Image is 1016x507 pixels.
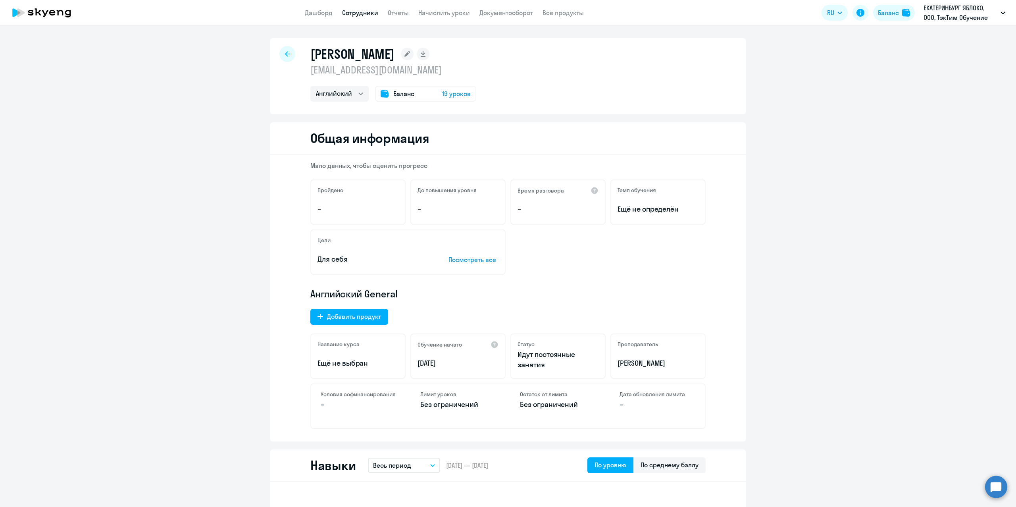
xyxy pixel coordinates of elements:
[518,341,535,348] h5: Статус
[448,255,498,264] p: Посмотреть все
[479,9,533,17] a: Документооборот
[373,461,411,470] p: Весь период
[641,460,698,470] div: По среднему баллу
[310,130,429,146] h2: Общая информация
[310,161,706,170] p: Мало данных, чтобы оценить прогресс
[543,9,584,17] a: Все продукты
[446,461,488,470] span: [DATE] — [DATE]
[418,9,470,17] a: Начислить уроки
[418,358,498,368] p: [DATE]
[618,187,656,194] h5: Темп обучения
[317,187,343,194] h5: Пройдено
[878,8,899,17] div: Баланс
[418,204,498,214] p: –
[518,349,598,370] p: Идут постоянные занятия
[620,391,695,398] h4: Дата обновления лимита
[317,254,424,264] p: Для себя
[310,309,388,325] button: Добавить продукт
[317,237,331,244] h5: Цели
[595,460,626,470] div: По уровню
[520,391,596,398] h4: Остаток от лимита
[442,89,471,98] span: 19 уроков
[618,358,698,368] p: [PERSON_NAME]
[822,5,848,21] button: RU
[518,204,598,214] p: –
[310,457,356,473] h2: Навыки
[873,5,915,21] button: Балансbalance
[420,399,496,410] p: Без ограничений
[902,9,910,17] img: balance
[618,204,698,214] span: Ещё не определён
[518,187,564,194] h5: Время разговора
[920,3,1009,22] button: ЕКАТЕРИНБУРГ ЯБЛОКО, ООО, ТэкТим Обучение
[420,391,496,398] h4: Лимит уроков
[310,287,398,300] span: Английский General
[327,312,381,321] div: Добавить продукт
[368,458,440,473] button: Весь период
[317,341,360,348] h5: Название курса
[317,358,398,368] p: Ещё не выбран
[924,3,997,22] p: ЕКАТЕРИНБУРГ ЯБЛОКО, ООО, ТэкТим Обучение
[620,399,695,410] p: –
[310,46,394,62] h1: [PERSON_NAME]
[305,9,333,17] a: Дашборд
[827,8,834,17] span: RU
[310,64,476,76] p: [EMAIL_ADDRESS][DOMAIN_NAME]
[388,9,409,17] a: Отчеты
[418,187,477,194] h5: До повышения уровня
[618,341,658,348] h5: Преподаватель
[520,399,596,410] p: Без ограничений
[393,89,414,98] span: Баланс
[321,391,396,398] h4: Условия софинансирования
[418,341,462,348] h5: Обучение начато
[321,399,396,410] p: –
[342,9,378,17] a: Сотрудники
[317,204,398,214] p: –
